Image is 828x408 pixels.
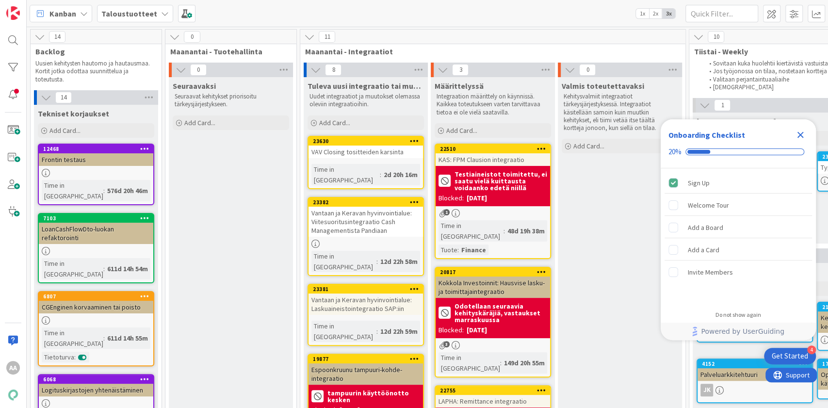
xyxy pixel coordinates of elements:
p: Uusien kehitysten hautomo ja hautausmaa. Kortit jotka odottaa suunnittelua ja toteutusta. [35,60,150,83]
div: 12468 [43,146,153,152]
div: LoanCashFlowDto-luokan refaktorointi [39,223,153,244]
span: 1 [443,209,450,215]
div: 48d 19h 38m [505,226,547,236]
span: : [74,352,76,362]
p: Kehitysvalmiit integraatiot tärkeysjärjestyksessä. Integraatiot käsitellään samoin kuin muutkin k... [564,93,676,132]
div: Time in [GEOGRAPHIC_DATA] [311,321,376,342]
div: Tuote [438,245,457,255]
p: Uudet integraatiot ja muutokset olemassa oleviin integraatioihin. [309,93,422,109]
div: 6068 [43,376,153,383]
span: 3x [662,9,675,18]
span: 2x [649,9,662,18]
div: Time in [GEOGRAPHIC_DATA] [42,258,103,279]
div: 22510KAS: FPM Clausion integraatio [436,145,550,166]
div: Espoonkruunu tampuuri-kohde-integraatio [308,363,423,385]
span: : [376,326,378,337]
div: LAPHA: Remittance integraatio [436,395,550,408]
div: Add a Board [688,222,723,233]
div: 4152 [702,360,812,367]
div: Welcome Tour is incomplete. [665,195,812,216]
div: 6807CGEnginen korvaaminen tai poisto [39,292,153,313]
div: Blocked: [438,193,464,203]
span: Add Card... [49,126,81,135]
div: 12468Frontin testaus [39,145,153,166]
div: AA [6,361,20,375]
span: : [457,245,459,255]
div: 22510 [436,145,550,153]
div: 20817 [440,269,550,276]
div: VAV Closing tositteiden karsinta [308,146,423,158]
div: Invite Members [688,266,733,278]
div: Kokkola Investoinnit: Hausvise lasku- ja toimittajaintegraatio [436,277,550,298]
div: Sign Up is complete. [665,172,812,194]
span: 1x [636,9,649,18]
div: 4152Palveluarkkitehtuuri [698,359,812,381]
span: 14 [55,92,72,103]
span: Add Card... [184,118,215,127]
div: 23381 [313,286,423,293]
div: 611d 14h 55m [105,333,150,343]
span: 8 [325,64,341,76]
div: Frontin testaus [39,153,153,166]
div: Close Checklist [793,127,808,143]
b: Taloustuotteet [101,9,157,18]
div: 22755LAPHA: Remittance integraatio [436,386,550,408]
div: Add a Card is incomplete. [665,239,812,261]
span: 10 [708,31,724,43]
input: Quick Filter... [685,5,758,22]
div: 20817Kokkola Investoinnit: Hausvise lasku- ja toimittajaintegraatio [436,268,550,298]
span: Maanantai - Tuotehallinta [170,47,284,56]
div: Palveluarkkitehtuuri [698,368,812,381]
span: : [103,333,105,343]
div: Time in [GEOGRAPHIC_DATA] [438,352,500,374]
span: Muistilista [697,116,776,126]
div: Blocked: [438,325,464,335]
img: Visit kanbanzone.com [6,6,20,20]
span: Määrittelyssä [435,81,484,91]
div: Time in [GEOGRAPHIC_DATA] [311,251,376,272]
span: Maanantai - Integraatiot [305,47,673,56]
div: [DATE] [467,193,487,203]
span: : [500,358,502,368]
span: Valmis toteutettavaksi [562,81,644,91]
div: 6068Logituskirjastojen yhtenäistäminen [39,375,153,396]
div: 12d 22h 59m [378,326,420,337]
div: Finance [459,245,488,255]
span: Add Card... [446,126,477,135]
div: Vantaan ja Keravan hyvinvointialue: Laskuaineistointegraatio SAP:iin [308,294,423,315]
b: Testiaineistot toimitettu, ei saatu vielä kuittausta voidaanko edetä niillä [455,171,547,191]
div: 20817 [436,268,550,277]
span: Support [20,1,44,13]
span: 0 [579,64,596,76]
span: : [376,256,378,267]
div: 2d 20h 16m [381,169,420,180]
div: Add a Card [688,244,719,256]
div: Invite Members is incomplete. [665,261,812,283]
div: KAS: FPM Clausion integraatio [436,153,550,166]
div: Sign Up [688,177,710,189]
div: 611d 14h 54m [105,263,150,274]
span: : [503,226,505,236]
div: 23382 [308,198,423,207]
b: Odotellaan seuraavia kehityskäräjiä, vastaukset marraskuussa [455,303,547,323]
p: Seuraavat kehitykset priorisoitu tärkeysjärjestykseen. [175,93,287,109]
span: 0 [184,31,200,43]
span: Seuraavaksi [173,81,216,91]
span: : [103,185,105,196]
div: 23630 [308,137,423,146]
span: Tuleva uusi integraatio tai muutos [308,81,424,91]
div: 19877 [313,356,423,362]
div: Checklist progress: 20% [668,147,808,156]
div: 23382 [313,199,423,206]
div: Onboarding Checklist [668,129,745,141]
div: 4152 [698,359,812,368]
div: Logituskirjastojen yhtenäistäminen [39,384,153,396]
div: Time in [GEOGRAPHIC_DATA] [42,327,103,349]
div: [DATE] [467,325,487,335]
div: 22755 [440,387,550,394]
div: 576d 20h 46m [105,185,150,196]
div: Welcome Tour [688,199,729,211]
div: 7103LoanCashFlowDto-luokan refaktorointi [39,214,153,244]
div: 7103 [39,214,153,223]
div: 23381Vantaan ja Keravan hyvinvointialue: Laskuaineistointegraatio SAP:iin [308,285,423,315]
